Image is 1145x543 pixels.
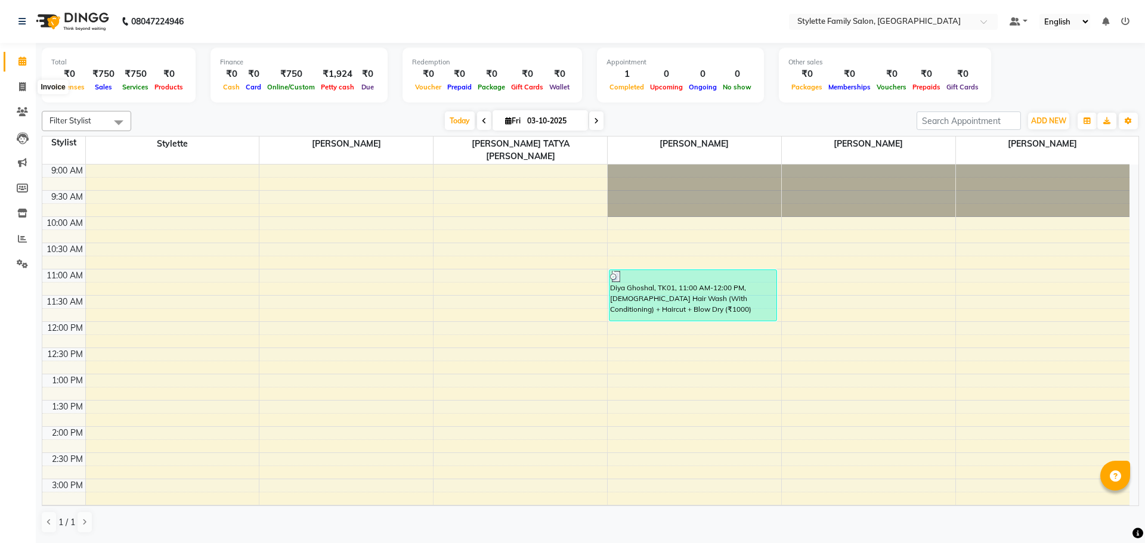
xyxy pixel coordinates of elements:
div: ₹0 [51,67,88,81]
div: 1:30 PM [49,401,85,413]
div: ₹750 [119,67,151,81]
span: Ongoing [686,83,720,91]
b: 08047224946 [131,5,184,38]
div: 9:00 AM [49,165,85,177]
span: Voucher [412,83,444,91]
span: Fri [502,116,524,125]
span: Vouchers [874,83,909,91]
div: 1:00 PM [49,374,85,387]
span: Stylette [86,136,259,151]
div: Stylist [42,136,85,149]
span: Prepaid [444,83,475,91]
div: ₹0 [151,67,186,81]
span: [PERSON_NAME] [259,136,433,151]
div: ₹0 [412,67,444,81]
input: 2025-10-03 [524,112,583,130]
span: No show [720,83,754,91]
div: Other sales [788,57,982,67]
span: Gift Cards [943,83,982,91]
div: ₹750 [264,67,318,81]
span: Today [445,111,475,130]
div: ₹0 [825,67,874,81]
div: 0 [720,67,754,81]
div: ₹0 [357,67,378,81]
button: ADD NEW [1028,113,1069,129]
div: 9:30 AM [49,191,85,203]
div: ₹0 [444,67,475,81]
div: 10:00 AM [44,217,85,229]
span: Upcoming [647,83,686,91]
div: ₹1,924 [318,67,357,81]
span: Products [151,83,186,91]
div: 3:00 PM [49,479,85,492]
span: Card [243,83,264,91]
div: 0 [647,67,686,81]
div: 11:30 AM [44,296,85,308]
span: ADD NEW [1031,116,1066,125]
div: 0 [686,67,720,81]
span: Cash [220,83,243,91]
div: ₹0 [909,67,943,81]
div: 12:30 PM [45,348,85,361]
span: 1 / 1 [58,516,75,529]
div: Finance [220,57,378,67]
span: [PERSON_NAME] [782,136,955,151]
div: ₹750 [88,67,119,81]
span: [PERSON_NAME] TATYA [PERSON_NAME] [434,136,607,164]
span: Prepaids [909,83,943,91]
div: Invoice [38,80,68,94]
div: ₹0 [508,67,546,81]
div: ₹0 [788,67,825,81]
img: logo [30,5,112,38]
div: 11:00 AM [44,269,85,282]
span: Completed [606,83,647,91]
div: ₹0 [874,67,909,81]
span: Due [358,83,377,91]
span: Filter Stylist [49,116,91,125]
span: Memberships [825,83,874,91]
span: [PERSON_NAME] [956,136,1129,151]
div: ₹0 [546,67,572,81]
span: Online/Custom [264,83,318,91]
span: Package [475,83,508,91]
span: [PERSON_NAME] [608,136,781,151]
div: 2:30 PM [49,453,85,466]
span: Wallet [546,83,572,91]
div: ₹0 [943,67,982,81]
span: Petty cash [318,83,357,91]
div: ₹0 [475,67,508,81]
div: 3:30 PM [49,505,85,518]
span: Services [119,83,151,91]
iframe: chat widget [1095,495,1133,531]
div: Redemption [412,57,572,67]
div: Total [51,57,186,67]
input: Search Appointment [917,111,1021,130]
span: Packages [788,83,825,91]
span: Gift Cards [508,83,546,91]
div: 1 [606,67,647,81]
div: 2:00 PM [49,427,85,439]
div: Diya Ghoshal, TK01, 11:00 AM-12:00 PM, [DEMOGRAPHIC_DATA] Hair Wash (With Conditioning) + Haircut... [609,270,776,321]
span: Sales [92,83,115,91]
div: ₹0 [220,67,243,81]
div: 10:30 AM [44,243,85,256]
div: 12:00 PM [45,322,85,334]
div: Appointment [606,57,754,67]
div: ₹0 [243,67,264,81]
